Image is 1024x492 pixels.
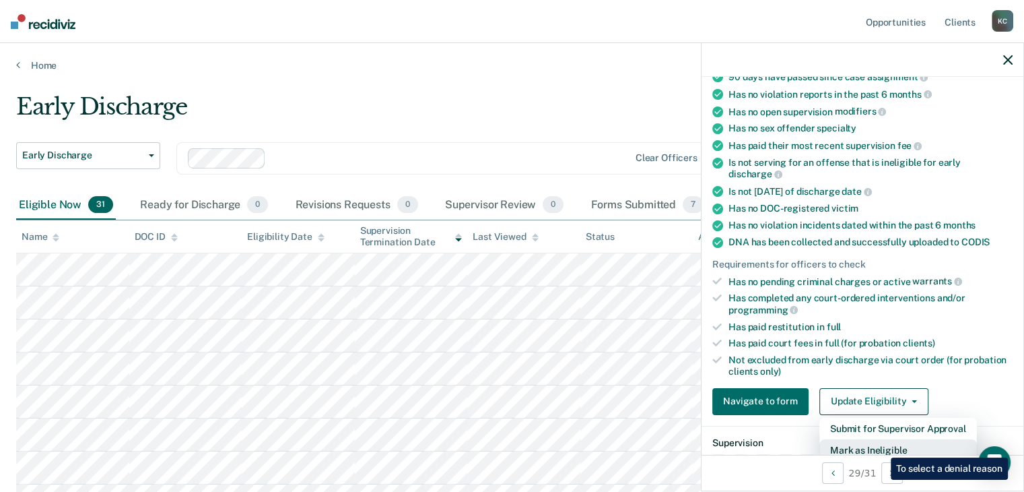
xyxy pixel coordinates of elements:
[728,237,1013,248] div: DNA has been collected and successfully uploaded to
[728,293,1013,315] div: Has completed any court-ordered interventions and/or
[728,140,1013,152] div: Has paid their most recent supervision
[22,150,143,161] span: Early Discharge
[247,196,268,214] span: 0
[728,88,1013,100] div: Has no violation reports in the past 6
[822,462,844,484] button: Previous Opportunity
[137,191,271,220] div: Ready for Discharge
[698,231,761,243] div: Assigned to
[912,276,962,286] span: warrants
[728,185,1013,197] div: Is not [DATE] of discharge
[88,196,113,214] span: 31
[978,446,1011,479] div: Open Intercom Messenger
[473,231,538,243] div: Last Viewed
[842,186,871,197] span: date
[11,14,75,29] img: Recidiviz
[817,123,856,133] span: specialty
[760,366,781,377] span: only)
[22,231,59,243] div: Name
[728,338,1013,349] div: Has paid court fees in full (for probation
[819,418,977,439] button: Submit for Supervisor Approval
[712,388,809,415] button: Navigate to form
[835,106,887,117] span: modifiers
[881,462,903,484] button: Next Opportunity
[728,355,1013,377] div: Not excluded from early discharge via court order (for probation clients
[16,191,116,220] div: Eligible Now
[588,191,706,220] div: Forms Submitted
[897,140,922,151] span: fee
[360,225,463,248] div: Supervision Termination Date
[728,123,1013,134] div: Has no sex offender
[728,220,1013,231] div: Has no violation incidents dated within the past 6
[889,89,932,100] span: months
[831,203,858,214] span: victim
[442,191,567,220] div: Supervisor Review
[586,231,615,243] div: Status
[827,321,841,332] span: full
[712,388,814,415] a: Navigate to form link
[728,321,1013,333] div: Has paid restitution in
[943,220,976,230] span: months
[397,196,418,214] span: 0
[728,305,798,315] span: programming
[728,203,1013,214] div: Has no DOC-registered
[247,231,325,243] div: Eligibility Date
[992,10,1013,32] div: K C
[135,231,178,243] div: DOC ID
[728,168,782,179] span: discharge
[16,59,1008,71] a: Home
[961,237,990,247] span: CODIS
[712,259,1013,270] div: Requirements for officers to check
[819,388,928,415] button: Update Eligibility
[728,106,1013,118] div: Has no open supervision
[728,276,1013,288] div: Has no pending criminal charges or active
[636,152,697,164] div: Clear officers
[712,437,1013,449] dt: Supervision
[867,71,928,82] span: assignment
[728,71,1013,83] div: 90 days have passed since case
[702,455,1023,491] div: 29 / 31
[292,191,420,220] div: Revisions Requests
[728,157,1013,180] div: Is not serving for an offense that is ineligible for early
[683,196,704,214] span: 7
[819,439,977,461] button: Mark as Ineligible
[16,93,784,131] div: Early Discharge
[903,338,935,348] span: clients)
[543,196,564,214] span: 0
